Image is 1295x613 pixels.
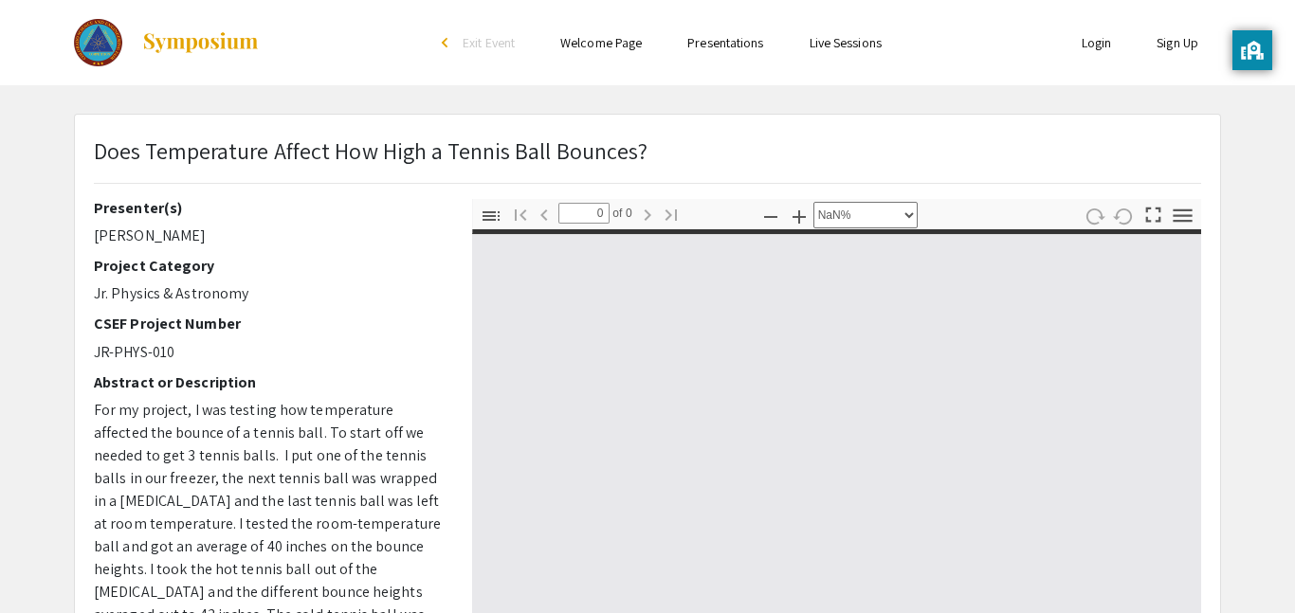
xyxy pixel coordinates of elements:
[94,199,444,217] h2: Presenter(s)
[810,34,882,51] a: Live Sessions
[558,203,610,224] input: Page
[94,134,648,168] p: Does Temperature Affect How High a Tennis Ball Bounces?
[74,19,122,66] img: The 2023 Colorado Science & Engineering Fair
[94,373,444,391] h2: Abstract or Description
[94,225,444,247] p: [PERSON_NAME]
[528,200,560,227] button: Previous Page
[1167,202,1199,229] button: Tools
[610,203,632,224] span: of 0
[94,257,444,275] h2: Project Category
[1157,34,1198,51] a: Sign Up
[1079,202,1111,229] button: Rotate Clockwise
[74,19,260,66] a: The 2023 Colorado Science & Engineering Fair
[813,202,918,228] select: Zoom
[560,34,642,51] a: Welcome Page
[504,200,537,227] button: Go to First Page
[687,34,763,51] a: Presentations
[141,31,260,54] img: Symposium by ForagerOne
[94,282,444,305] p: Jr. Physics & Astronomy
[1232,30,1272,70] button: privacy banner
[94,315,444,333] h2: CSEF Project Number
[475,202,507,229] button: Toggle Sidebar
[94,341,444,364] p: JR-PHYS-010
[655,200,687,227] button: Go to Last Page
[1082,34,1112,51] a: Login
[783,202,815,229] button: Zoom In
[1138,199,1170,226] button: Switch to Presentation Mode
[1108,202,1140,229] button: Rotate Counterclockwise
[755,202,787,229] button: Zoom Out
[442,37,453,48] div: arrow_back_ios
[463,34,515,51] span: Exit Event
[631,200,664,227] button: Next Page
